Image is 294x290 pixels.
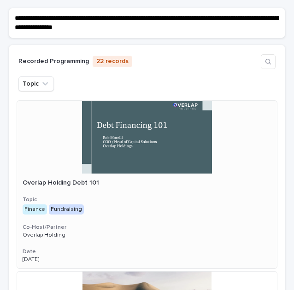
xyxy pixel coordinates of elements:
p: Overlap Holding [23,232,271,238]
div: Finance [23,204,47,215]
a: Overlap Holding Debt 101TopicFinanceFundraisingCo-Host/PartnerOverlap HoldingDate[DATE] [17,100,277,269]
p: 22 records [93,56,132,67]
button: Topic [18,76,54,91]
h3: Topic [23,196,271,203]
p: [DATE] [23,256,271,263]
h3: Co-Host/Partner [23,224,271,231]
h3: Date [23,248,271,255]
div: Fundraising [49,204,84,215]
p: Overlap Holding Debt 101 [23,179,271,187]
h1: Recorded Programming [18,57,89,66]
